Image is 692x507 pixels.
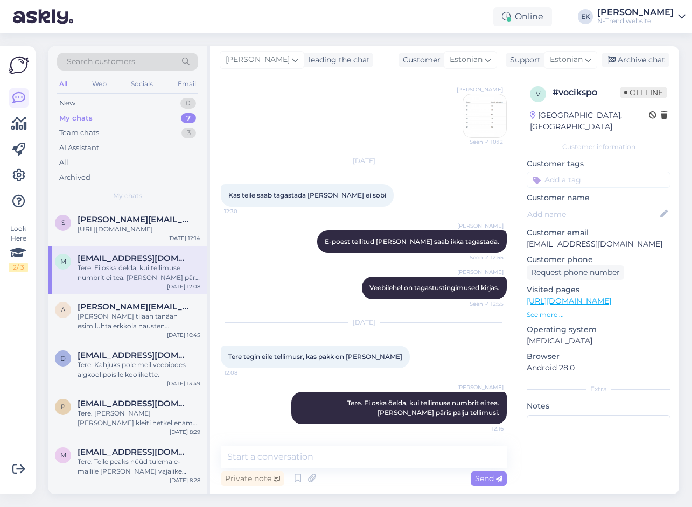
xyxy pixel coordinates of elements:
[527,284,670,295] p: Visited pages
[527,324,670,335] p: Operating system
[506,54,541,66] div: Support
[129,77,155,91] div: Socials
[78,215,190,224] span: sigrid.melsas@gmail.com
[59,172,90,183] div: Archived
[9,263,28,272] div: 2 / 3
[78,224,200,234] div: [URL][DOMAIN_NAME]
[167,379,200,388] div: [DATE] 13:49
[67,56,135,67] span: Search customers
[78,447,190,457] span: miltassia98@gmail.com
[224,207,264,215] span: 12:30
[527,351,670,362] p: Browser
[620,87,667,98] span: Offline
[304,54,370,66] div: leading the chat
[78,350,190,360] span: dainora.makaraite@gmail.com
[450,54,483,66] span: Estonian
[527,254,670,265] p: Customer phone
[553,86,620,99] div: # vocikspo
[78,302,190,312] span: aija-maria@hotmail.com
[59,143,99,153] div: AI Assistant
[369,284,499,292] span: Veebilehel on tagastustingimused kirjas.
[224,369,264,377] span: 12:08
[527,335,670,347] p: [MEDICAL_DATA]
[167,331,200,339] div: [DATE] 16:45
[527,172,670,188] input: Add a tag
[59,157,68,168] div: All
[78,263,200,283] div: Tere. Ei oska öelda, kui tellimuse numbrit ei tea. [PERSON_NAME] päris palju tellimusi.
[78,360,200,379] div: Tere. Kahjuks pole meil veebipoes algkoolipoisile koolikotte.
[457,86,503,94] span: [PERSON_NAME]
[59,98,75,109] div: New
[78,399,190,409] span: puusik1312@gmail.com
[463,138,503,146] span: Seen ✓ 10:12
[325,237,499,245] span: E-poest tellitud [PERSON_NAME] saab ikka tagastada.
[457,222,504,230] span: [PERSON_NAME]
[228,353,402,361] span: Tere tegin eile tellimusr, kas pakk on [PERSON_NAME]
[78,312,200,331] div: [PERSON_NAME] tilaan tänään esim.luhta erkkola nausten softsheltakin, milloin se on perillä posti...
[527,227,670,238] p: Customer email
[602,53,669,67] div: Archive chat
[226,54,290,66] span: [PERSON_NAME]
[61,219,65,227] span: s
[228,191,386,199] span: Kas teile saab tagastada [PERSON_NAME] ei sobi
[527,142,670,152] div: Customer information
[527,400,670,412] p: Notes
[9,224,28,272] div: Look Here
[527,158,670,170] p: Customer tags
[61,403,66,411] span: p
[9,55,29,75] img: Askly Logo
[597,8,686,25] a: [PERSON_NAME]N-Trend website
[181,113,196,124] div: 7
[527,265,624,280] div: Request phone number
[168,234,200,242] div: [DATE] 12:14
[78,409,200,428] div: Tere. [PERSON_NAME] [PERSON_NAME] kleiti hetkel enam müügis.
[60,257,66,265] span: m
[463,253,504,262] span: Seen ✓ 12:55
[597,17,674,25] div: N-Trend website
[399,54,441,66] div: Customer
[221,471,284,486] div: Private note
[60,354,66,362] span: d
[597,8,674,17] div: [PERSON_NAME]
[170,428,200,436] div: [DATE] 8:29
[57,77,69,91] div: All
[78,253,190,263] span: mariliisgoldberg@hot.ee
[113,191,142,201] span: My chats
[463,425,504,433] span: 12:16
[457,268,504,276] span: [PERSON_NAME]
[475,474,502,483] span: Send
[221,318,507,327] div: [DATE]
[457,383,504,391] span: [PERSON_NAME]
[60,451,66,459] span: m
[221,156,507,166] div: [DATE]
[176,77,198,91] div: Email
[527,192,670,203] p: Customer name
[78,457,200,476] div: Tere. Teile peaks nüüd tulema e-mailile [PERSON_NAME] vajalike andmetega, et teha ülekanne.
[463,300,504,308] span: Seen ✓ 12:55
[530,110,649,132] div: [GEOGRAPHIC_DATA], [GEOGRAPHIC_DATA]
[578,9,593,24] div: EK
[61,306,66,314] span: a
[347,399,501,417] span: Tere. Ei oska öelda, kui tellimuse numbrit ei tea. [PERSON_NAME] päris palju tellimusi.
[550,54,583,66] span: Estonian
[527,296,611,306] a: [URL][DOMAIN_NAME]
[180,98,196,109] div: 0
[59,128,99,138] div: Team chats
[59,113,93,124] div: My chats
[463,94,506,137] img: Attachment
[90,77,109,91] div: Web
[527,208,658,220] input: Add name
[527,384,670,394] div: Extra
[527,238,670,250] p: [EMAIL_ADDRESS][DOMAIN_NAME]
[170,476,200,484] div: [DATE] 8:28
[167,283,200,291] div: [DATE] 12:08
[536,90,540,98] span: v
[527,362,670,374] p: Android 28.0
[181,128,196,138] div: 3
[527,310,670,320] p: See more ...
[493,7,552,26] div: Online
